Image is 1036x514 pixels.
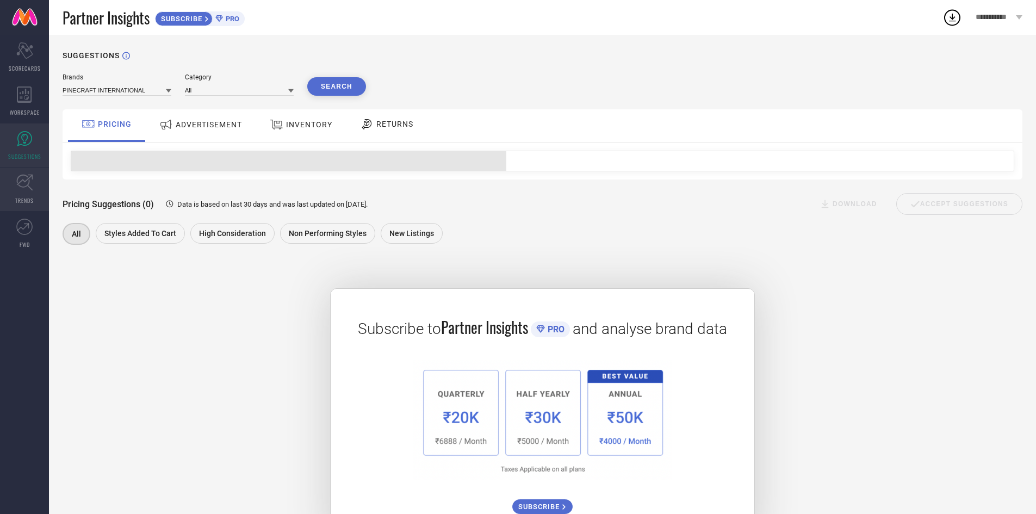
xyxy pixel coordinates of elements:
span: ADVERTISEMENT [176,120,242,129]
a: SUBSCRIBEPRO [155,9,245,26]
span: SUBSCRIBE [156,15,205,23]
span: Subscribe to [358,320,441,338]
span: New Listings [389,229,434,238]
span: SUGGESTIONS [8,152,41,160]
span: Partner Insights [63,7,150,29]
span: Styles Added To Cart [104,229,176,238]
div: Brands [63,73,171,81]
span: Non Performing Styles [289,229,367,238]
span: WORKSPACE [10,108,40,116]
span: High Consideration [199,229,266,238]
span: RETURNS [376,120,413,128]
span: and analyse brand data [573,320,727,338]
span: All [72,230,81,238]
button: Search [307,77,366,96]
span: TRENDS [15,196,34,205]
div: Open download list [942,8,962,27]
span: FWD [20,240,30,249]
span: Data is based on last 30 days and was last updated on [DATE] . [177,200,368,208]
span: SCORECARDS [9,64,41,72]
span: PRO [545,324,564,335]
span: INVENTORY [286,120,332,129]
span: SUBSCRIBE [518,503,562,511]
span: Partner Insights [441,316,528,338]
a: SUBSCRIBE [512,491,573,514]
span: Pricing Suggestions (0) [63,199,154,209]
img: 1a6fb96cb29458d7132d4e38d36bc9c7.png [413,360,672,480]
span: PRO [223,15,239,23]
div: Accept Suggestions [896,193,1022,215]
h1: SUGGESTIONS [63,51,120,60]
div: Category [185,73,294,81]
span: PRICING [98,120,132,128]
